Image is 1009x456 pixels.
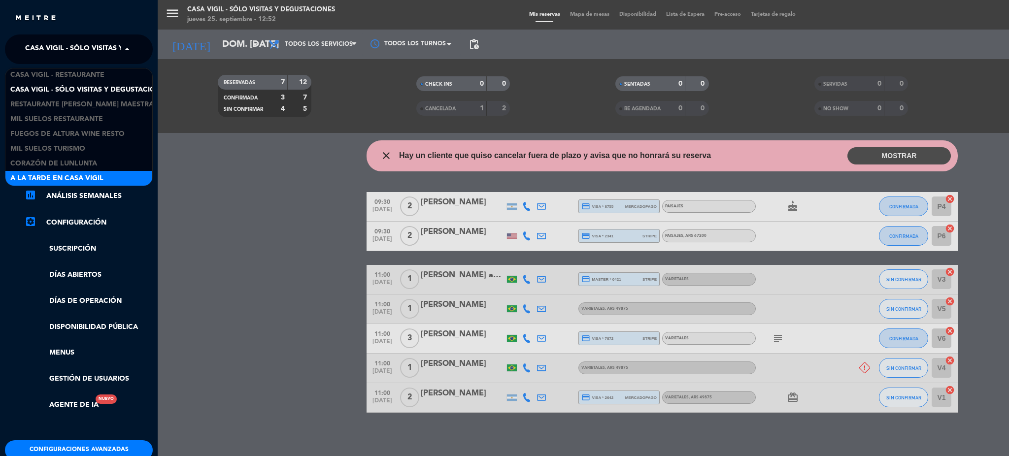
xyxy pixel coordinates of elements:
[25,189,36,201] i: assessment
[25,295,153,307] a: Días de Operación
[10,99,154,110] span: Restaurante [PERSON_NAME] Maestra
[10,69,104,81] span: Casa Vigil - Restaurante
[25,399,99,411] a: Agente de IANuevo
[15,15,57,22] img: MEITRE
[25,322,153,333] a: Disponibilidad pública
[25,216,36,228] i: settings_applications
[96,394,117,404] div: Nuevo
[25,39,184,60] span: Casa Vigil - SÓLO Visitas y Degustaciones
[10,158,97,169] span: Corazón de Lunlunta
[10,173,103,184] span: A la tarde en Casa Vigil
[10,84,169,96] span: Casa Vigil - SÓLO Visitas y Degustaciones
[25,243,153,255] a: Suscripción
[25,373,153,385] a: Gestión de usuarios
[25,217,153,228] a: Configuración
[10,114,103,125] span: Mil Suelos Restaurante
[10,129,125,140] span: Fuegos de Altura Wine Resto
[10,143,85,155] span: Mil Suelos Turismo
[25,269,153,281] a: Días abiertos
[25,347,153,358] a: Menus
[25,190,153,202] a: assessmentANÁLISIS SEMANALES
